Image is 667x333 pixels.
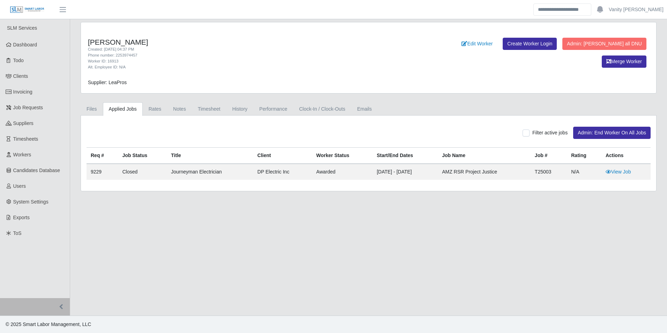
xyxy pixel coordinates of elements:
th: Job Status [118,148,167,164]
td: Closed [118,164,167,180]
span: Users [13,183,26,189]
span: Candidates Database [13,168,60,173]
span: ToS [13,230,22,236]
a: Timesheet [192,102,226,116]
th: Actions [601,148,651,164]
a: Notes [167,102,192,116]
span: Timesheets [13,136,38,142]
div: Worker ID: 16913 [88,58,411,64]
span: Clients [13,73,28,79]
th: Job Name [438,148,531,164]
td: DP Electric Inc [253,164,312,180]
td: 9229 [87,164,118,180]
a: View Job [606,169,631,175]
a: Rates [143,102,167,116]
td: N/A [567,164,601,180]
div: Created: [DATE] 04:37 PM [88,46,411,52]
button: Merge Worker [602,55,646,68]
a: Create Worker Login [503,38,557,50]
span: System Settings [13,199,48,205]
input: Search [533,3,591,16]
th: Job # [531,148,567,164]
span: Invoicing [13,89,32,95]
span: Dashboard [13,42,37,47]
h4: [PERSON_NAME] [88,38,411,46]
a: Clock-In / Clock-Outs [293,102,351,116]
th: Title [167,148,253,164]
a: Edit Worker [457,38,497,50]
th: Start/End Dates [373,148,438,164]
th: Worker Status [312,148,373,164]
button: Admin: End Worker On All Jobs [573,127,651,139]
span: Supplier: LeaPros [88,80,127,85]
div: Alt. Employee ID: N/A [88,64,411,70]
a: Performance [253,102,293,116]
a: Emails [351,102,378,116]
span: Exports [13,215,30,220]
a: History [226,102,254,116]
span: SLM Services [7,25,37,31]
img: SLM Logo [10,6,45,14]
td: [DATE] - [DATE] [373,164,438,180]
th: Client [253,148,312,164]
span: Job Requests [13,105,43,110]
div: Phone number: 2253974457 [88,52,411,58]
td: T25003 [531,164,567,180]
a: Vanity [PERSON_NAME] [609,6,664,13]
a: Applied Jobs [103,102,143,116]
span: Todo [13,58,24,63]
th: Req # [87,148,118,164]
a: Files [81,102,103,116]
th: Rating [567,148,601,164]
td: Journeyman Electrician [167,164,253,180]
span: Workers [13,152,31,157]
td: AMZ RSR Project Justice [438,164,531,180]
button: Admin: [PERSON_NAME] all DNU [562,38,646,50]
td: awarded [312,164,373,180]
span: Suppliers [13,120,33,126]
span: © 2025 Smart Labor Management, LLC [6,321,91,327]
span: Filter active jobs [532,130,568,135]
